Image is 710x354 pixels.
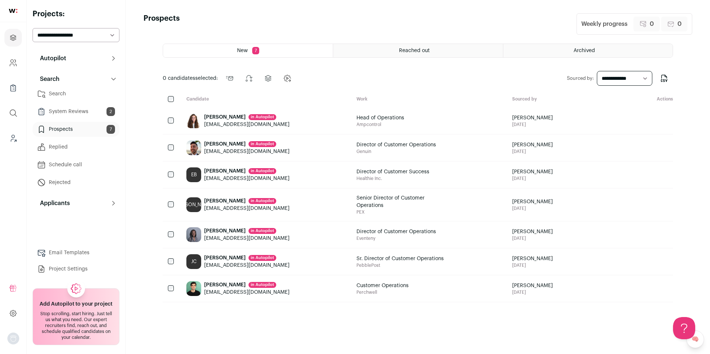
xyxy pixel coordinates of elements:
a: Company and ATS Settings [4,54,22,72]
span: [PERSON_NAME] [512,255,553,262]
a: Company Lists [4,79,22,97]
div: [EMAIL_ADDRESS][DOMAIN_NAME] [204,289,290,296]
button: Export to CSV [655,69,673,87]
span: 2 [106,107,115,116]
span: PEX [356,209,445,215]
a: Prospects7 [33,122,119,137]
span: Senior Director of Customer Operations [356,194,445,209]
img: 3e08391749fec3144d3a65ed143b9fd93fd7c441e0b90e02a4ecaa1c5ea5f957.jpg [186,140,201,155]
button: Autopilot [33,51,119,66]
span: 0 [650,20,654,28]
span: Perchwell [356,289,409,295]
div: in Autopilot [248,141,276,147]
div: [PERSON_NAME] [186,197,201,212]
span: 7 [252,47,259,54]
span: Healthie Inc. [356,176,429,181]
div: in Autopilot [248,282,276,288]
span: 0 [677,20,682,28]
span: Reached out [399,48,430,53]
a: Leads (Backoffice) [4,129,22,147]
span: [PERSON_NAME] [512,168,553,176]
h1: Prospects [143,13,180,35]
span: Director of Customer Operations [356,228,436,235]
span: Head of Operations [356,114,404,122]
div: Work [351,96,506,103]
span: [PERSON_NAME] [512,114,553,122]
a: Schedule call [33,157,119,172]
button: Applicants [33,196,119,211]
p: Search [35,75,60,84]
span: [DATE] [512,262,553,268]
div: [PERSON_NAME] [204,281,290,289]
span: New [237,48,248,53]
div: Candidate [180,96,351,103]
div: in Autopilot [248,198,276,204]
a: Rejected [33,175,119,190]
p: Autopilot [35,54,66,63]
div: in Autopilot [248,168,276,174]
span: [DATE] [512,149,553,154]
div: [PERSON_NAME] [204,254,290,262]
span: [DATE] [512,205,553,211]
span: [DATE] [512,289,553,295]
div: Weekly progress [581,20,628,28]
div: [EMAIL_ADDRESS][DOMAIN_NAME] [204,235,290,242]
span: [PERSON_NAME] [512,228,553,235]
img: 8a62aea79cbf221d7330844655b0e9ff4d1abf49be5a7710b9e57cea06252cb2.jpg [186,113,201,128]
span: [DATE] [512,176,553,181]
a: Search [33,86,119,101]
div: JC [186,254,201,269]
span: Genuin [356,149,436,154]
img: b679827aeb8e04ab686b427474669ea35277e6e5f143691de56e6f733d2e84cd.jpg [186,227,201,242]
img: nopic.png [7,333,19,344]
div: in Autopilot [248,114,276,120]
span: [PERSON_NAME] [512,282,553,289]
div: EB [186,167,201,182]
div: [EMAIL_ADDRESS][DOMAIN_NAME] [204,262,290,269]
a: Archived [503,44,673,57]
span: PebblePost [356,262,444,268]
button: Open dropdown [7,333,19,344]
div: [PERSON_NAME] [204,167,290,175]
div: in Autopilot [248,255,276,261]
span: Ampcontrol [356,122,404,127]
div: [PERSON_NAME] [204,140,290,148]
div: [PERSON_NAME] [204,197,290,205]
span: [DATE] [512,122,553,127]
span: 0 candidates [163,76,195,81]
span: selected: [163,75,218,82]
a: Projects [4,29,22,47]
a: Add Autopilot to your project Stop scrolling, start hiring. Just tell us what you need. Our exper... [33,288,119,345]
div: [EMAIL_ADDRESS][DOMAIN_NAME] [204,175,290,182]
div: [EMAIL_ADDRESS][DOMAIN_NAME] [204,148,290,155]
div: [PERSON_NAME] [204,227,290,235]
a: Reached out [333,44,503,57]
div: Stop scrolling, start hiring. Just tell us what you need. Our expert recruiters find, reach out, ... [37,311,115,340]
span: [DATE] [512,235,553,241]
a: Replied [33,140,119,154]
p: Applicants [35,199,70,208]
a: Email Templates [33,245,119,260]
label: Sourced by: [567,75,594,81]
span: [PERSON_NAME] [512,141,553,149]
span: Director of Customer Success [356,168,429,176]
div: Sourced by [506,96,614,103]
div: [EMAIL_ADDRESS][DOMAIN_NAME] [204,205,290,212]
span: Sr. Director of Customer Operations [356,255,444,262]
img: 355407f9eebe55a562d6ab31a1e11cbc65e7cb83918a8bf27995d7221ec6ead2.jpg [186,281,201,296]
span: Eventeny [356,235,436,241]
a: System Reviews2 [33,104,119,119]
h2: Add Autopilot to your project [40,300,112,308]
a: 🧠 [686,330,704,348]
div: Actions [614,96,673,103]
span: Director of Customer Operations [356,141,436,149]
span: [PERSON_NAME] [512,198,553,205]
img: wellfound-shorthand-0d5821cbd27db2630d0214b213865d53afaa358527fdda9d0ea32b1df1b89c2c.svg [9,9,17,13]
button: Search [33,72,119,86]
div: [EMAIL_ADDRESS][DOMAIN_NAME] [204,121,290,128]
div: in Autopilot [248,228,276,234]
a: Project Settings [33,262,119,276]
iframe: Help Scout Beacon - Open [673,317,695,339]
span: Customer Operations [356,282,409,289]
span: 7 [106,125,115,134]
